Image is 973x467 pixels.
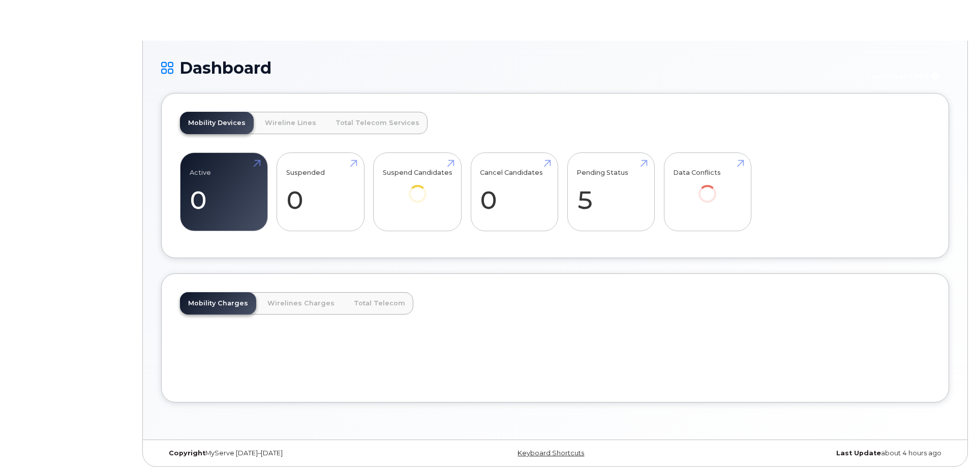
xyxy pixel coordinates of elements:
[346,292,413,315] a: Total Telecom
[480,159,549,226] a: Cancel Candidates 0
[257,112,324,134] a: Wireline Lines
[190,159,258,226] a: Active 0
[169,449,205,457] strong: Copyright
[836,449,881,457] strong: Last Update
[673,159,742,217] a: Data Conflicts
[686,449,949,457] div: about 4 hours ago
[180,112,254,134] a: Mobility Devices
[161,449,424,457] div: MyServe [DATE]–[DATE]
[286,159,355,226] a: Suspended 0
[518,449,584,457] a: Keyboard Shortcuts
[259,292,343,315] a: Wirelines Charges
[383,159,452,217] a: Suspend Candidates
[180,292,256,315] a: Mobility Charges
[858,67,949,85] button: Customer Card
[161,59,853,77] h1: Dashboard
[327,112,428,134] a: Total Telecom Services
[576,159,645,226] a: Pending Status 5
